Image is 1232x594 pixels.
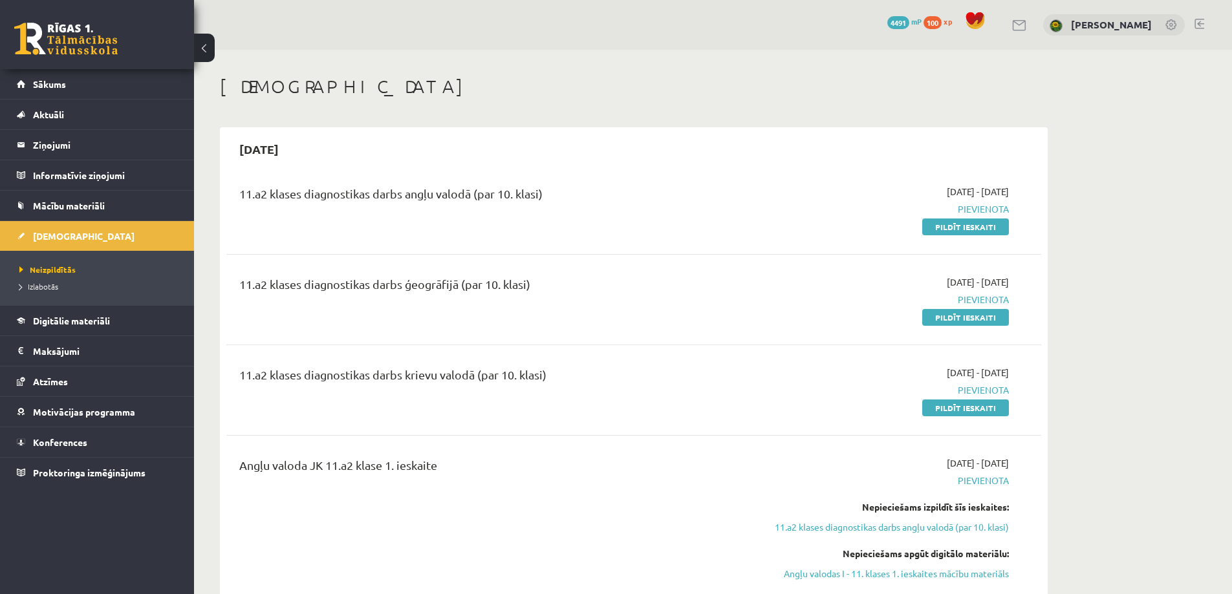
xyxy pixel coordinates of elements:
span: Konferences [33,436,87,448]
span: Motivācijas programma [33,406,135,418]
span: Pievienota [765,293,1009,306]
a: 11.a2 klases diagnostikas darbs angļu valodā (par 10. klasi) [765,520,1009,534]
span: 4491 [887,16,909,29]
a: Maksājumi [17,336,178,366]
a: Pildīt ieskaiti [922,218,1009,235]
div: 11.a2 klases diagnostikas darbs krievu valodā (par 10. klasi) [239,366,746,390]
a: Sākums [17,69,178,99]
span: Neizpildītās [19,264,76,275]
a: Pildīt ieskaiti [922,309,1009,326]
a: Pildīt ieskaiti [922,399,1009,416]
span: mP [911,16,922,27]
span: Mācību materiāli [33,200,105,211]
a: Atzīmes [17,366,178,396]
a: Motivācijas programma [17,397,178,427]
span: Digitālie materiāli [33,315,110,326]
a: Aktuāli [17,100,178,129]
a: [DEMOGRAPHIC_DATA] [17,221,178,251]
legend: Informatīvie ziņojumi [33,160,178,190]
a: Proktoringa izmēģinājums [17,458,178,487]
span: Pievienota [765,474,1009,487]
div: Angļu valoda JK 11.a2 klase 1. ieskaite [239,456,746,480]
span: [DATE] - [DATE] [947,456,1009,470]
a: Rīgas 1. Tālmācības vidusskola [14,23,118,55]
span: xp [944,16,952,27]
a: 100 xp [924,16,958,27]
span: Proktoringa izmēģinājums [33,467,146,478]
h2: [DATE] [226,134,292,164]
div: 11.a2 klases diagnostikas darbs angļu valodā (par 10. klasi) [239,185,746,209]
a: 4491 mP [887,16,922,27]
a: Digitālie materiāli [17,306,178,335]
a: Angļu valodas I - 11. klases 1. ieskaites mācību materiāls [765,567,1009,580]
span: [DATE] - [DATE] [947,275,1009,289]
a: Konferences [17,427,178,457]
a: Ziņojumi [17,130,178,160]
legend: Maksājumi [33,336,178,366]
legend: Ziņojumi [33,130,178,160]
span: [DATE] - [DATE] [947,185,1009,198]
span: Pievienota [765,383,1009,397]
span: Pievienota [765,202,1009,216]
span: Atzīmes [33,376,68,387]
span: Aktuāli [33,109,64,120]
div: 11.a2 klases diagnostikas darbs ģeogrāfijā (par 10. klasi) [239,275,746,299]
span: Sākums [33,78,66,90]
img: Krists Ozols [1050,19,1063,32]
div: Nepieciešams izpildīt šīs ieskaites: [765,500,1009,514]
h1: [DEMOGRAPHIC_DATA] [220,76,1048,98]
a: Informatīvie ziņojumi [17,160,178,190]
span: Izlabotās [19,281,58,292]
div: Nepieciešams apgūt digitālo materiālu: [765,547,1009,560]
span: [DEMOGRAPHIC_DATA] [33,230,135,242]
span: [DATE] - [DATE] [947,366,1009,379]
a: Mācību materiāli [17,191,178,220]
span: 100 [924,16,942,29]
a: Izlabotās [19,281,181,292]
a: [PERSON_NAME] [1071,18,1152,31]
a: Neizpildītās [19,264,181,275]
